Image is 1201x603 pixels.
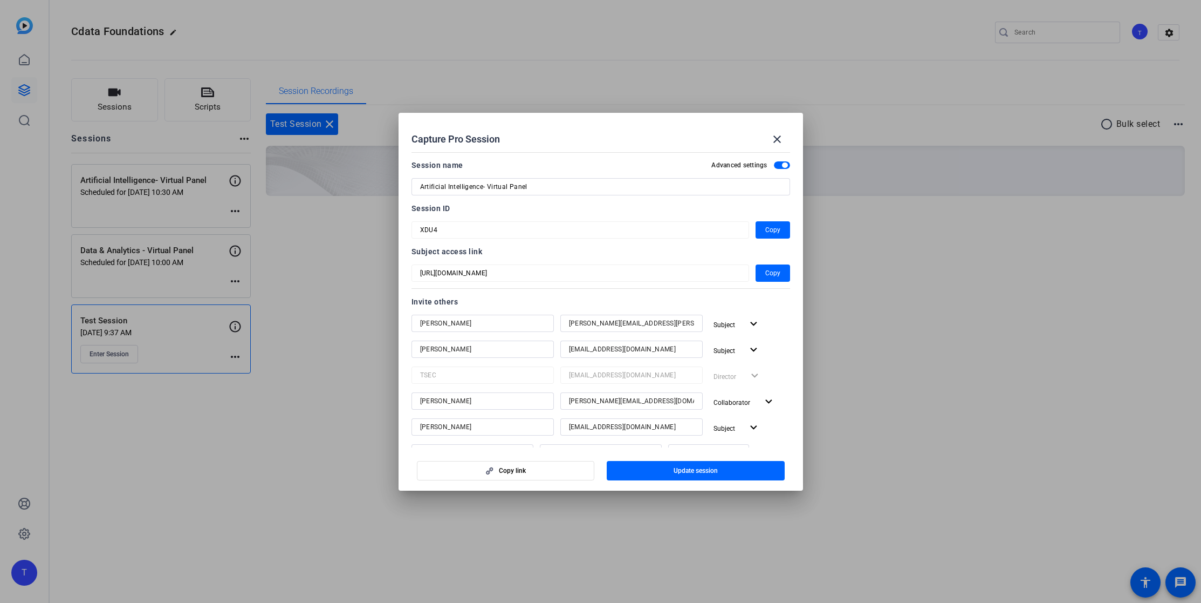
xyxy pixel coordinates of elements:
div: Session name [411,159,463,172]
span: Subject [713,321,735,329]
div: Capture Pro Session [411,126,790,152]
div: Invite others [411,295,790,308]
input: Email... [569,395,694,408]
span: Subject [713,425,735,432]
span: Subject [713,347,735,355]
input: Session OTP [420,267,740,280]
input: Email... [569,343,694,356]
mat-icon: expand_more [747,343,760,357]
button: Subject [709,315,765,334]
span: Update session [674,466,718,475]
span: Copy link [499,466,526,475]
mat-icon: expand_more [762,395,775,409]
input: Name... [420,343,545,356]
input: Name... [420,369,545,382]
button: Copy link [417,461,595,480]
button: Copy [756,265,790,282]
span: Copy [765,223,780,236]
input: Email... [569,317,694,330]
mat-icon: expand_more [747,421,760,435]
input: Name... [420,317,545,330]
input: Email... [569,421,694,433]
span: Collaborator [713,399,750,406]
button: Collaborator [709,392,780,412]
input: Name... [420,421,545,433]
mat-icon: expand_more [747,317,760,331]
h2: Advanced settings [711,161,767,170]
input: Email... [548,446,653,459]
mat-icon: close [771,133,784,146]
input: Name... [420,446,525,459]
div: Session ID [411,202,790,215]
input: Name... [420,395,545,408]
button: Copy [756,221,790,239]
button: Subject [709,418,765,438]
div: Subject access link [411,245,790,258]
input: Session OTP [420,223,740,236]
button: Subject [709,341,765,360]
input: Enter Session Name [420,180,781,193]
input: Email... [569,369,694,382]
button: Update session [607,461,785,480]
span: Copy [765,267,780,280]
